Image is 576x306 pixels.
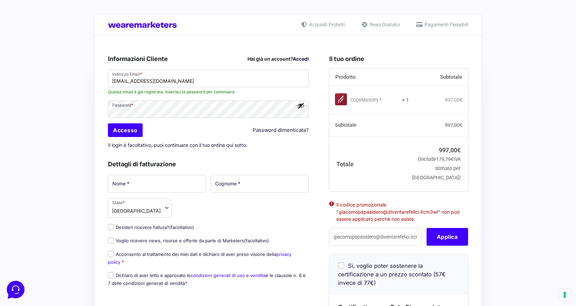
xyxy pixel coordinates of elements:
[244,238,269,243] span: (facoltativo)
[20,228,32,234] p: Home
[108,54,309,63] h3: Informazioni Cliente
[460,97,462,103] span: €
[108,238,114,244] input: Voglio ricevere news, risorse e offerte da parte di Marketers(facoltativo)
[108,251,291,265] label: Acconsento al trattamento dei miei dati e dichiaro di aver preso visione della
[329,228,421,246] input: Coupon
[108,251,114,257] input: Acconsento al trattamento dei miei dati e dichiaro di aver preso visione dellaprivacy policy
[108,175,206,193] input: Nome *
[412,156,461,181] small: (include IVA stimato per [GEOGRAPHIC_DATA])
[423,21,468,28] span: Pagamenti Flessibili
[108,123,143,137] input: Accesso
[211,175,309,193] input: Cognome *
[247,55,309,62] div: Hai già un account?
[436,156,453,162] span: 179,79
[108,225,194,230] label: Desideri ricevere fattura?
[253,126,309,134] a: Password dimenticata?
[169,225,194,230] span: (facoltativo)
[439,147,461,154] bdi: 997,00
[402,97,409,104] strong: × 1
[108,198,172,218] span: Stato
[368,21,400,28] span: Reso Gratuito
[112,207,161,214] span: Italia
[59,228,77,234] p: Messaggi
[89,219,131,234] button: Aiuto
[457,147,461,154] span: €
[108,272,114,278] input: Dichiaro di aver letto e approvato lecondizioni generali di uso e venditae le clausole n. 6 e 7 d...
[11,38,25,52] img: dark
[329,136,409,191] th: Totale
[106,138,311,152] p: Il login è facoltativo, puoi continuare con il tuo ordine qui sotto.
[33,38,46,52] img: dark
[350,97,398,104] div: CopyMastery ³
[5,279,26,300] iframe: Customerly Messenger Launcher
[11,85,53,90] span: Trova una risposta
[44,61,100,67] span: Inizia una conversazione
[5,5,114,16] h2: Ciao da Marketers 👋
[451,156,453,162] span: €
[559,289,571,301] button: Le tue preferenze relative al consenso per le tecnologie di tracciamento
[105,228,115,234] p: Aiuto
[427,228,468,246] button: Applica
[338,262,344,269] input: Sì, voglio poter sostenere la certificazione a un prezzo scontato (57€ invece di 77€)
[336,201,461,223] li: Il codice promozionale "giacomopapasidero@diventarefelici.itcm3wl" non può essere applicato perch...
[22,38,35,52] img: dark
[108,273,306,286] label: Dichiaro di aver letto e approvato le e le clausole n. 6 e 7 delle condizioni generali di vendita
[73,85,125,90] a: Apri Centro Assistenza
[47,219,89,234] button: Messaggi
[191,273,266,278] a: condizioni generali di uso e vendita
[460,122,462,128] span: €
[11,57,125,71] button: Inizia una conversazione
[108,159,309,169] h3: Dettagli di fatturazione
[329,115,409,137] th: Subtotale
[409,68,468,86] th: Subtotale
[15,99,111,106] input: Cerca un articolo...
[297,102,305,109] button: Mostra password
[5,219,47,234] button: Home
[329,68,409,86] th: Prodotto
[108,70,309,87] input: Indirizzo Email *
[445,122,462,128] bdi: 997,00
[293,56,309,62] a: Accedi
[338,262,446,286] span: Sì, voglio poter sostenere la certificazione a un prezzo scontato (57€ invece di 77€)
[11,27,58,33] span: Le tue conversazioni
[445,97,462,103] bdi: 997,00
[108,89,309,95] span: Questa email è già registrata. Inserisci la password per continuare.
[335,93,347,105] img: CopyMastery ³
[108,238,269,243] label: Voglio ricevere news, risorse e offerte da parte di Marketers
[108,224,114,230] input: Desideri ricevere fattura?(facoltativo)
[329,54,468,63] h3: Il tuo ordine
[307,21,345,28] span: Acquisti Protetti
